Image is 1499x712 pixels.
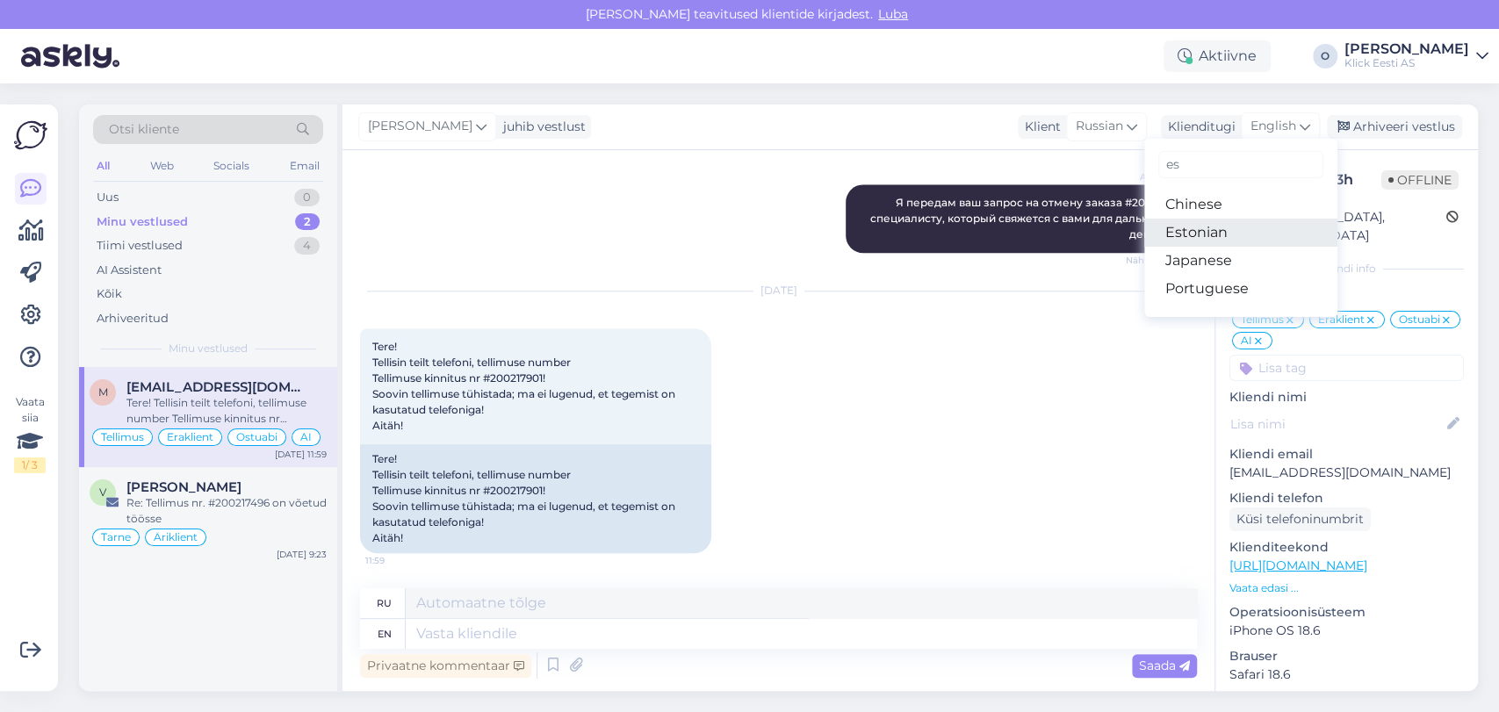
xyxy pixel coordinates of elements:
[101,432,144,442] span: Tellimus
[300,432,312,442] span: AI
[97,237,183,255] div: Tiimi vestlused
[870,196,1187,241] span: Я передам ваш запрос на отмену заказа #200217901 специалисту, который свяжется с вами для дальней...
[1229,622,1464,640] p: iPhone OS 18.6
[126,479,241,495] span: Vladimir Katõhhin
[873,6,913,22] span: Luba
[1229,464,1464,482] p: [EMAIL_ADDRESS][DOMAIN_NAME]
[1318,314,1365,325] span: Eraklient
[1399,314,1440,325] span: Ostuabi
[1229,507,1371,531] div: Küsi telefoninumbrit
[1327,115,1462,139] div: Arhiveeri vestlus
[1161,118,1236,136] div: Klienditugi
[101,532,131,543] span: Tarne
[1229,355,1464,381] input: Lisa tag
[377,588,392,618] div: ru
[14,394,46,473] div: Vaata siia
[372,340,678,432] span: Tere! Tellisin teilt telefoni, tellimuse number Tellimuse kinnitus nr #200217901! Soovin tellimus...
[1018,118,1061,136] div: Klient
[1229,538,1464,557] p: Klienditeekond
[294,237,320,255] div: 4
[93,155,113,177] div: All
[1250,117,1296,136] span: English
[1144,191,1337,219] a: Chinese
[1313,44,1337,68] div: O
[1235,208,1446,245] div: [GEOGRAPHIC_DATA], [GEOGRAPHIC_DATA]
[1229,647,1464,665] p: Brauser
[97,310,169,327] div: Arhiveeritud
[147,155,177,177] div: Web
[1126,170,1192,183] span: AI Assistent
[295,213,320,231] div: 2
[1229,261,1464,277] div: Kliendi info
[1230,414,1444,434] input: Lisa nimi
[365,554,431,567] span: 11:59
[1164,40,1271,72] div: Aktiivne
[1158,151,1323,178] input: Kirjuta, millist tag'i otsid
[1229,445,1464,464] p: Kliendi email
[1344,42,1488,70] a: [PERSON_NAME]Klick Eesti AS
[126,395,327,427] div: Tere! Tellisin teilt telefoni, tellimuse number Tellimuse kinnitus nr #200217901! Soovin tellimus...
[167,432,213,442] span: Eraklient
[1229,580,1464,596] p: Vaata edasi ...
[169,341,248,356] span: Minu vestlused
[109,120,179,139] span: Otsi kliente
[1229,665,1464,684] p: Safari 18.6
[1139,658,1190,673] span: Saada
[368,117,472,136] span: [PERSON_NAME]
[99,485,106,499] span: V
[1241,335,1252,346] span: AI
[1144,275,1337,303] a: Portuguese
[1241,314,1284,325] span: Tellimus
[154,532,198,543] span: Äriklient
[378,619,392,649] div: en
[496,118,586,136] div: juhib vestlust
[1381,170,1459,190] span: Offline
[277,548,327,561] div: [DATE] 9:23
[98,385,108,399] span: M
[1344,42,1469,56] div: [PERSON_NAME]
[236,432,277,442] span: Ostuabi
[1229,388,1464,406] p: Kliendi nimi
[1229,287,1464,306] p: Kliendi tag'id
[97,213,188,231] div: Minu vestlused
[1126,254,1192,267] span: Nähtud ✓ 19:18
[14,457,46,473] div: 1 / 3
[14,119,47,152] img: Askly Logo
[1229,603,1464,622] p: Operatsioonisüsteem
[275,448,327,461] div: [DATE] 11:59
[360,283,1197,298] div: [DATE]
[126,379,309,395] span: Malihka.m@mail.ru
[1344,56,1469,70] div: Klick Eesti AS
[1229,557,1367,573] a: [URL][DOMAIN_NAME]
[97,189,119,206] div: Uus
[126,495,327,527] div: Re: Tellimus nr. #200217496 on võetud töösse
[360,444,711,553] div: Tere! Tellisin teilt telefoni, tellimuse number Tellimuse kinnitus nr #200217901! Soovin tellimus...
[286,155,323,177] div: Email
[210,155,253,177] div: Socials
[1076,117,1123,136] span: Russian
[360,654,531,678] div: Privaatne kommentaar
[97,285,122,303] div: Kõik
[97,262,162,279] div: AI Assistent
[1144,219,1337,247] a: Estonian
[294,189,320,206] div: 0
[1144,247,1337,275] a: Japanese
[1229,489,1464,507] p: Kliendi telefon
